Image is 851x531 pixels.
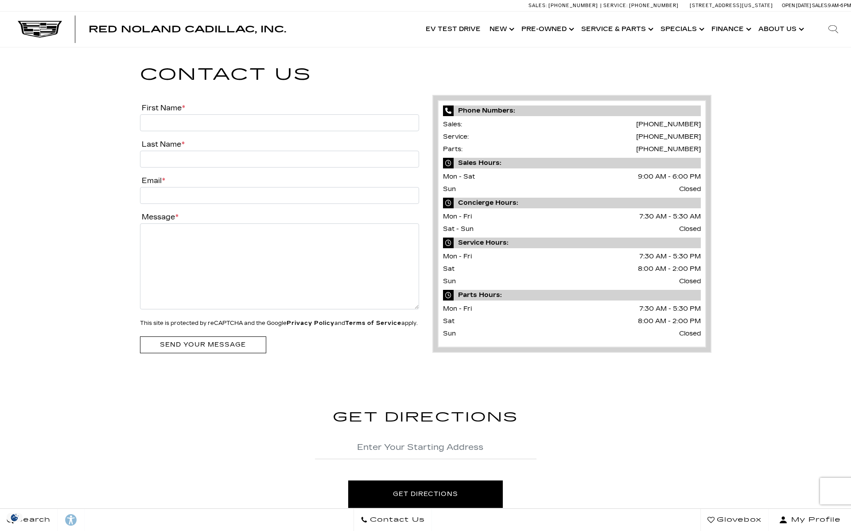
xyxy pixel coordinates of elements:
span: 7:30 AM - 5:30 PM [639,303,701,315]
span: Glovebox [715,514,762,526]
span: Mon - Fri [443,213,472,220]
a: [STREET_ADDRESS][US_STATE] [690,3,773,8]
a: Specials [656,12,707,47]
span: Mon - Fri [443,253,472,260]
span: Sat - Sun [443,225,474,233]
span: Search [14,514,51,526]
span: Closed [679,275,701,288]
h1: Contact Us [140,62,711,88]
a: About Us [754,12,807,47]
a: Pre-Owned [517,12,577,47]
span: Sales: [528,3,547,8]
span: Closed [679,183,701,195]
span: My Profile [788,514,841,526]
a: Service: [PHONE_NUMBER] [600,3,681,8]
span: Phone Numbers: [443,105,701,116]
span: Parts: [443,145,462,153]
span: Sun [443,330,456,337]
span: 9:00 AM - 6:00 PM [638,171,701,183]
a: Glovebox [700,509,769,531]
span: 9 AM-6 PM [828,3,851,8]
span: 7:30 AM - 5:30 PM [639,250,701,263]
button: Get Directions [348,480,502,508]
img: Opt-Out Icon [4,513,25,522]
span: Sales: [812,3,828,8]
img: Cadillac Dark Logo with Cadillac White Text [18,21,62,38]
h2: Get Directions [315,406,536,429]
label: Message [140,213,179,221]
span: [PHONE_NUMBER] [548,3,598,8]
span: Sun [443,185,456,193]
span: 8:00 AM - 2:00 PM [638,263,701,275]
span: Open [DATE] [782,3,811,8]
a: Finance [707,12,754,47]
label: Email [140,176,165,185]
a: [PHONE_NUMBER] [636,121,701,128]
a: Privacy Policy [287,320,334,326]
a: Terms of Service [345,320,401,326]
span: [PHONE_NUMBER] [629,3,679,8]
span: Sat [443,317,455,325]
section: Click to Open Cookie Consent Modal [4,513,25,522]
span: 7:30 AM - 5:30 AM [639,211,701,223]
span: Sales Hours: [443,158,701,168]
a: Contact Us [354,509,432,531]
span: Red Noland Cadillac, Inc. [89,24,286,35]
span: Parts Hours: [443,290,701,301]
span: Sat [443,265,455,273]
small: This site is protected by reCAPTCHA and the Google and apply. [140,320,418,326]
label: First Name [140,104,185,112]
a: Service & Parts [577,12,656,47]
button: Open user profile menu [769,509,851,531]
span: Service Hours: [443,238,701,248]
a: [PHONE_NUMBER] [636,145,701,153]
span: 8:00 AM - 2:00 PM [638,315,701,328]
a: New [485,12,517,47]
a: EV Test Drive [421,12,485,47]
label: Last Name [140,140,185,148]
span: Closed [679,223,701,235]
span: Sales: [443,121,462,128]
span: Mon - Fri [443,305,472,312]
span: Sun [443,277,456,285]
input: Send your message [140,336,266,353]
span: Mon - Sat [443,173,475,180]
span: Service: [443,133,469,141]
span: Service: [603,3,628,8]
span: Contact Us [368,514,425,526]
a: Sales: [PHONE_NUMBER] [528,3,600,8]
a: Red Noland Cadillac, Inc. [89,25,286,34]
span: Concierge Hours: [443,198,701,208]
input: Enter Your Starting Address [315,435,536,459]
a: [PHONE_NUMBER] [636,133,701,141]
span: Closed [679,328,701,340]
